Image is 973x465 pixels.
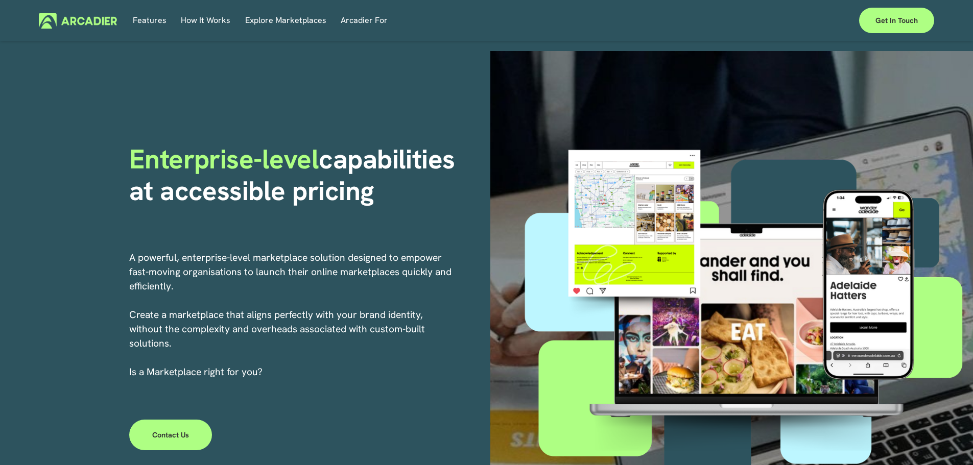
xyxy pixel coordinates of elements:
[129,251,453,379] p: A powerful, enterprise-level marketplace solution designed to empower fast-moving organisations t...
[129,141,319,177] span: Enterprise-level
[132,365,263,378] a: s a Marketplace right for you?
[181,13,230,29] a: folder dropdown
[39,13,117,29] img: Arcadier
[341,13,388,29] a: folder dropdown
[129,141,462,208] strong: capabilities at accessible pricing
[181,13,230,28] span: How It Works
[133,13,167,29] a: Features
[859,8,934,33] a: Get in touch
[341,13,388,28] span: Arcadier For
[922,416,973,465] iframe: Chat Widget
[245,13,326,29] a: Explore Marketplaces
[129,365,263,378] span: I
[129,420,212,450] a: Contact Us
